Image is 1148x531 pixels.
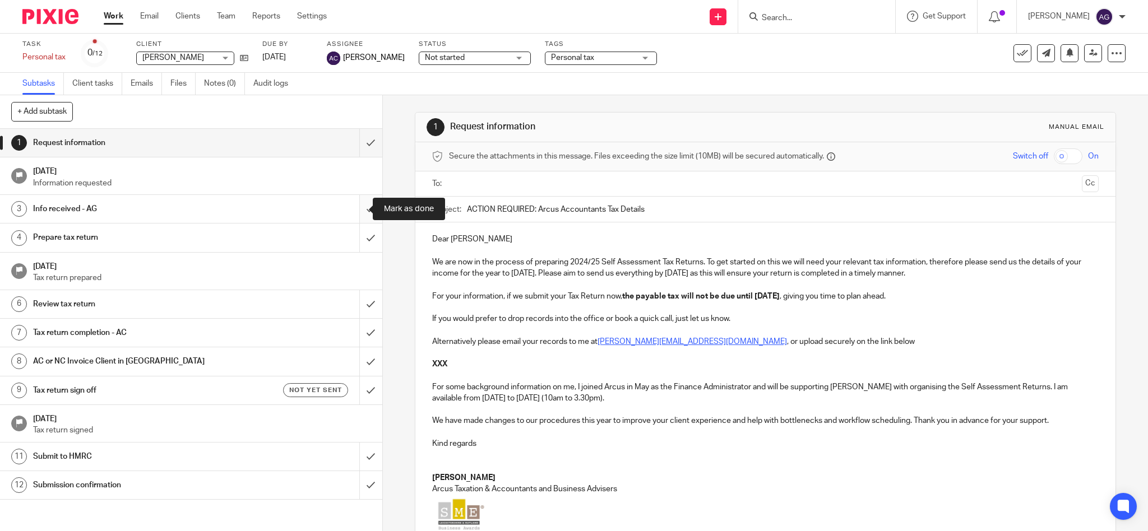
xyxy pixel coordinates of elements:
a: Team [217,11,235,22]
h1: Submission confirmation [33,477,243,493]
strong: the payable tax will not be due until [DATE] [622,292,780,300]
a: Subtasks [22,73,64,95]
span: Secure the attachments in this message. Files exceeding the size limit (10MB) will be secured aut... [449,151,824,162]
a: Work [104,11,123,22]
a: Reports [252,11,280,22]
p: For some background information on me, I joined Arcus in May as the Finance Administrator and wil... [432,381,1099,404]
a: Audit logs [253,73,297,95]
span: Not yet sent [289,385,342,395]
label: Tags [545,40,657,49]
p: We are now in the process of preparing 2024/25 Self Assessment Tax Returns. To get started on thi... [432,257,1099,280]
span: [PERSON_NAME] [343,52,405,63]
p: Tax return signed [33,425,371,436]
div: Personal tax [22,52,67,63]
h1: Request information [450,121,789,133]
strong: XXX [432,360,447,368]
a: Files [170,73,196,95]
span: Get Support [923,12,966,20]
h1: AC or NC Invoice Client in [GEOGRAPHIC_DATA] [33,353,243,370]
h1: Tax return completion - AC [33,324,243,341]
small: /12 [92,50,103,57]
div: 6 [11,296,27,312]
a: Clients [175,11,200,22]
strong: [PERSON_NAME] [432,474,496,482]
div: 0 [87,46,103,59]
div: 1 [11,135,27,151]
div: 11 [11,449,27,464]
label: Due by [262,40,313,49]
h1: Info received - AG [33,201,243,217]
label: Client [136,40,248,49]
label: Task [22,40,67,49]
button: Cc [1082,175,1099,192]
p: [PERSON_NAME] [1028,11,1090,22]
a: Settings [297,11,327,22]
div: 9 [11,383,27,398]
label: To: [432,178,445,189]
span: [DATE] [262,53,286,61]
p: Arcus Taxation & Accountants and Business Advisers [432,483,1099,495]
h1: Review tax return [33,296,243,313]
p: Dear [PERSON_NAME] [432,234,1099,245]
button: + Add subtask [11,102,73,121]
p: We have made changes to our procedures this year to improve your client experience and help with ... [432,415,1099,426]
img: svg%3E [1095,8,1113,26]
p: Alternatively please email your records to me at , or upload securely on the link below [432,336,1099,347]
p: Information requested [33,178,371,189]
span: Not started [425,54,465,62]
span: Switch off [1013,151,1048,162]
h1: Prepare tax return [33,229,243,246]
label: Status [419,40,531,49]
a: Email [140,11,159,22]
div: 7 [11,325,27,341]
h1: Tax return sign off [33,382,243,399]
h1: [DATE] [33,163,371,177]
div: 1 [427,118,445,136]
h1: [DATE] [33,411,371,425]
div: Manual email [1049,123,1104,132]
a: Emails [131,73,162,95]
img: Pixie [22,9,78,24]
h1: Submit to HMRC [33,448,243,465]
img: svg%3E [327,52,340,65]
div: 8 [11,353,27,369]
span: [PERSON_NAME] [142,54,204,62]
span: Personal tax [551,54,594,62]
label: Subject: [432,204,461,215]
div: 3 [11,201,27,217]
p: For your information, if we submit your Tax Return now, , giving you time to plan ahead. [432,291,1099,302]
input: Search [761,13,862,24]
span: On [1088,151,1099,162]
p: Tax return prepared [33,272,371,283]
p: Kind regards [432,438,1099,449]
a: [PERSON_NAME][EMAIL_ADDRESS][DOMAIN_NAME] [598,338,787,346]
div: 4 [11,230,27,246]
label: Assignee [327,40,405,49]
a: Client tasks [72,73,122,95]
h1: Request information [33,134,243,151]
a: Notes (0) [204,73,245,95]
div: 12 [11,477,27,493]
h1: [DATE] [33,258,371,272]
p: If you would prefer to drop records into the office or book a quick call, just let us know. [432,313,1099,324]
